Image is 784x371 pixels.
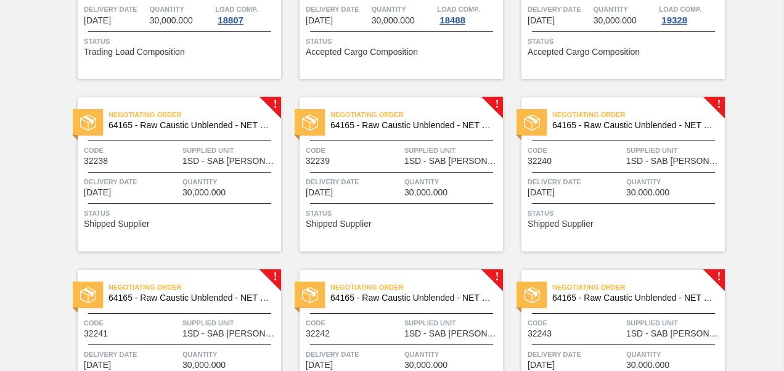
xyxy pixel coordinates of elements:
[626,361,669,370] span: 30,000.000
[594,3,656,15] span: Quantity
[306,317,401,329] span: Code
[80,287,96,303] img: status
[84,144,179,157] span: Code
[84,361,111,370] span: 11/01/2025
[215,3,278,25] a: Load Comp.18807
[108,293,271,303] span: 64165 - Raw Caustic Unblended - NET WET
[626,329,722,338] span: 1SD - SAB Rosslyn Brewery
[552,293,715,303] span: 64165 - Raw Caustic Unblended - NET WET
[528,47,640,57] span: Accepted Cargo Composition
[552,108,725,121] span: Negotiating Order
[528,176,623,188] span: Delivery Date
[84,219,150,229] span: Shipped Supplier
[528,157,552,166] span: 32240
[524,287,540,303] img: status
[215,3,258,15] span: Load Comp.
[59,97,281,251] a: !statusNegotiating Order64165 - Raw Caustic Unblended - NET WETCode32238Supplied Unit1SD - SAB [P...
[108,281,281,293] span: Negotiating Order
[626,176,722,188] span: Quantity
[306,329,330,338] span: 32242
[528,317,623,329] span: Code
[182,348,278,361] span: Quantity
[84,47,185,57] span: Trading Load Composition
[524,115,540,131] img: status
[659,15,690,25] div: 19328
[552,281,725,293] span: Negotiating Order
[306,207,500,219] span: Status
[594,16,637,25] span: 30,000.000
[372,3,435,15] span: Quantity
[182,157,278,166] span: 1SD - SAB Rosslyn Brewery
[84,329,108,338] span: 32241
[626,317,722,329] span: Supplied Unit
[182,188,226,197] span: 30,000.000
[182,176,278,188] span: Quantity
[437,15,468,25] div: 18488
[306,3,369,15] span: Delivery Date
[306,16,333,25] span: 10/02/2025
[404,317,500,329] span: Supplied Unit
[404,188,447,197] span: 30,000.000
[528,207,722,219] span: Status
[84,16,111,25] span: 09/08/2025
[626,188,669,197] span: 30,000.000
[84,3,147,15] span: Delivery Date
[437,3,480,15] span: Load Comp.
[528,3,590,15] span: Delivery Date
[404,157,500,166] span: 1SD - SAB Rosslyn Brewery
[528,361,555,370] span: 11/01/2025
[108,121,271,130] span: 64165 - Raw Caustic Unblended - NET WET
[404,144,500,157] span: Supplied Unit
[306,157,330,166] span: 32239
[84,35,278,47] span: Status
[528,35,722,47] span: Status
[302,115,318,131] img: status
[182,329,278,338] span: 1SD - SAB Rosslyn Brewery
[528,144,623,157] span: Code
[330,281,503,293] span: Negotiating Order
[437,3,500,25] a: Load Comp.18488
[528,219,594,229] span: Shipped Supplier
[372,16,415,25] span: 30,000.000
[552,121,715,130] span: 64165 - Raw Caustic Unblended - NET WET
[528,348,623,361] span: Delivery Date
[84,348,179,361] span: Delivery Date
[84,176,179,188] span: Delivery Date
[84,207,278,219] span: Status
[108,108,281,121] span: Negotiating Order
[626,348,722,361] span: Quantity
[281,97,503,251] a: !statusNegotiating Order64165 - Raw Caustic Unblended - NET WETCode32239Supplied Unit1SD - SAB [P...
[404,361,447,370] span: 30,000.000
[215,15,246,25] div: 18807
[306,35,500,47] span: Status
[306,188,333,197] span: 11/01/2025
[404,329,500,338] span: 1SD - SAB Rosslyn Brewery
[150,3,213,15] span: Quantity
[528,16,555,25] span: 11/01/2025
[404,348,500,361] span: Quantity
[306,176,401,188] span: Delivery Date
[528,188,555,197] span: 11/01/2025
[528,329,552,338] span: 32243
[330,121,493,130] span: 64165 - Raw Caustic Unblended - NET WET
[306,219,372,229] span: Shipped Supplier
[659,3,722,25] a: Load Comp.19328
[306,144,401,157] span: Code
[150,16,193,25] span: 30,000.000
[182,144,278,157] span: Supplied Unit
[306,361,333,370] span: 11/01/2025
[182,317,278,329] span: Supplied Unit
[404,176,500,188] span: Quantity
[330,108,503,121] span: Negotiating Order
[306,348,401,361] span: Delivery Date
[182,361,226,370] span: 30,000.000
[626,157,722,166] span: 1SD - SAB Rosslyn Brewery
[659,3,701,15] span: Load Comp.
[80,115,96,131] img: status
[84,317,179,329] span: Code
[84,188,111,197] span: 11/01/2025
[302,287,318,303] img: status
[330,293,493,303] span: 64165 - Raw Caustic Unblended - NET WET
[84,157,108,166] span: 32238
[306,47,418,57] span: Accepted Cargo Composition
